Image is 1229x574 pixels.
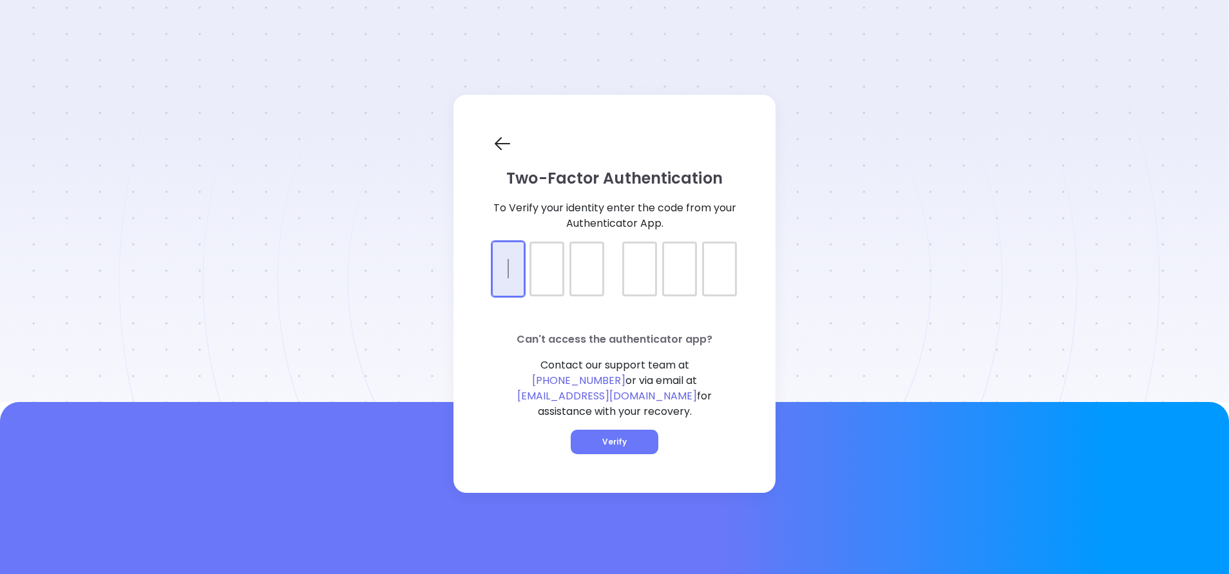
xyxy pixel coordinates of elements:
p: Can't access the authenticator app? [492,332,737,347]
span: [EMAIL_ADDRESS][DOMAIN_NAME] [517,388,697,403]
input: verification input [492,242,737,274]
button: Verify [571,430,658,454]
p: Contact our support team at or via email at for assistance with your recovery. [492,358,737,419]
span: [PHONE_NUMBER] [532,373,625,388]
p: To Verify your identity enter the code from your Authenticator App. [492,200,737,231]
span: Verify [602,436,627,447]
p: Two-Factor Authentication [492,167,737,190]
